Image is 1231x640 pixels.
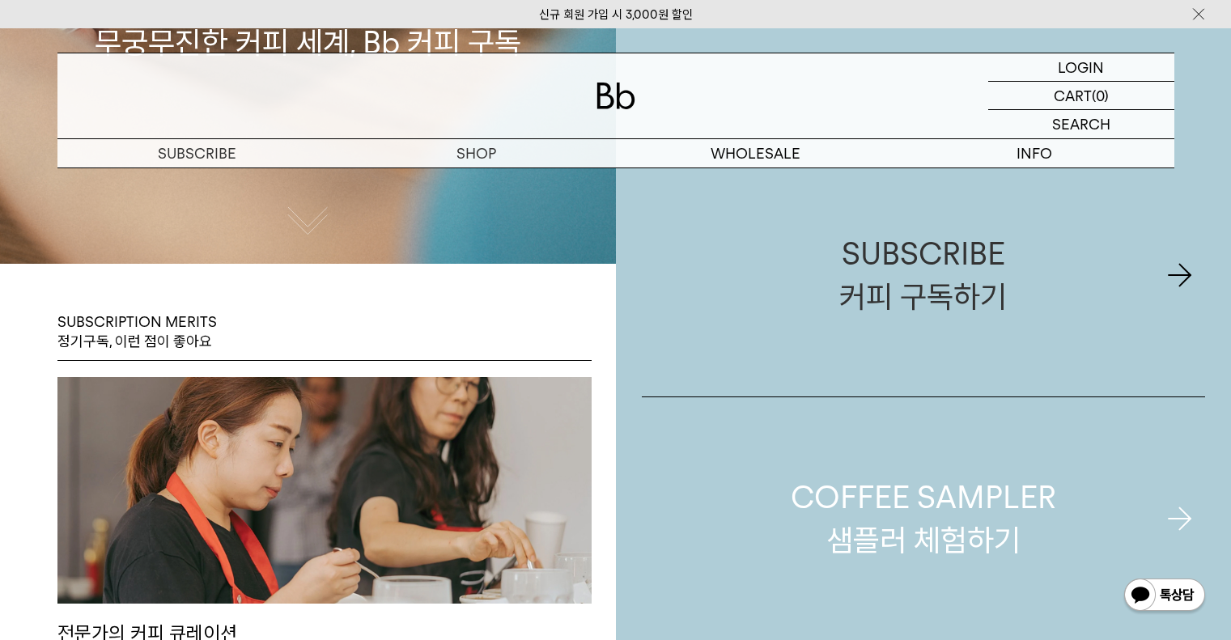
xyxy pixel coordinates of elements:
a: SUBSCRIBE [57,139,337,167]
a: CART (0) [988,82,1174,110]
p: LOGIN [1058,53,1104,81]
p: (0) [1092,82,1109,109]
p: CART [1054,82,1092,109]
p: WHOLESALE [616,139,895,167]
p: INFO [895,139,1174,167]
p: SEARCH [1052,110,1110,138]
a: LOGIN [988,53,1174,82]
img: 전문가의 커피 큐레이션 [57,377,592,604]
div: COFFEE SAMPLER 샘플러 체험하기 [791,476,1056,562]
a: SHOP [337,139,616,167]
a: 신규 회원 가입 시 3,000원 할인 [539,7,693,22]
img: 카카오톡 채널 1:1 채팅 버튼 [1123,577,1207,616]
a: SUBSCRIBE커피 구독하기 [642,154,1206,396]
p: SUBSCRIPTION MERITS 정기구독, 이런 점이 좋아요 [57,312,217,352]
div: SUBSCRIBE 커피 구독하기 [839,232,1007,318]
img: 로고 [596,83,635,109]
